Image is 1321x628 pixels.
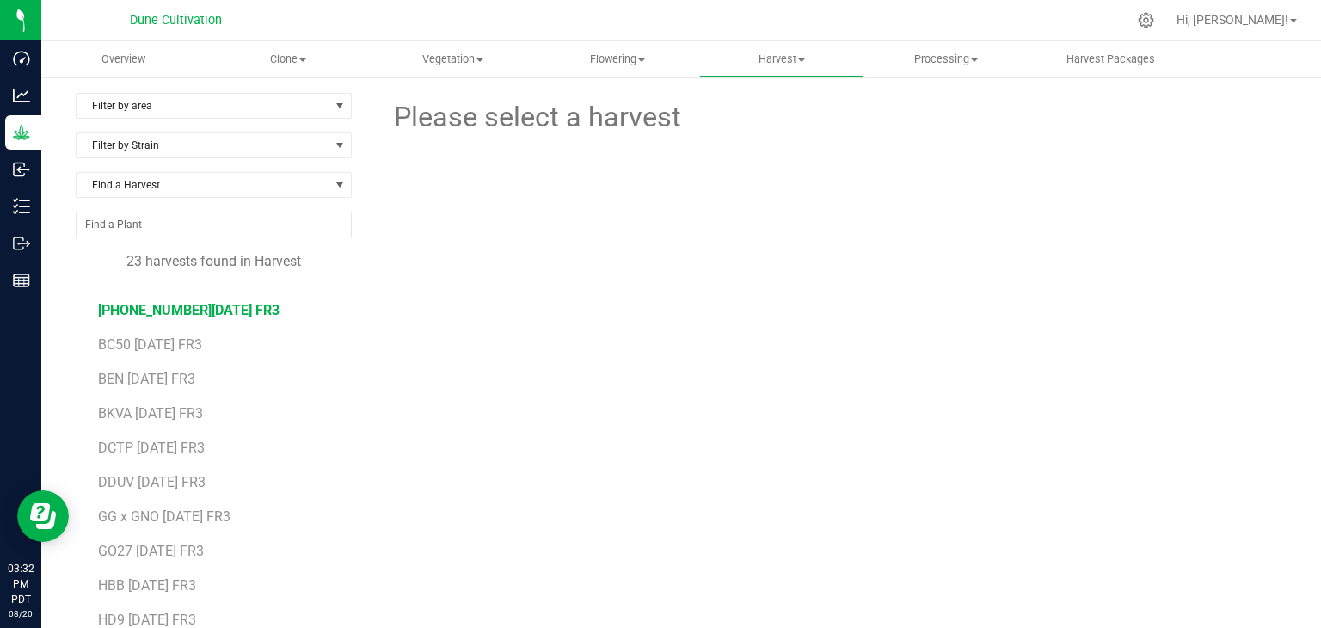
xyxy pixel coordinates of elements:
span: Filter by Strain [77,133,329,157]
span: Overview [78,52,169,67]
span: Flowering [536,52,698,67]
span: Harvest [700,52,863,67]
span: BEN [DATE] FR3 [98,371,195,387]
inline-svg: Analytics [13,87,30,104]
p: 08/20 [8,607,34,620]
span: BKVA [DATE] FR3 [98,405,203,422]
span: Find a Harvest [77,173,329,197]
span: Clone [206,52,369,67]
span: select [329,94,351,118]
inline-svg: Outbound [13,235,30,252]
span: Processing [865,52,1028,67]
span: GG x GNO [DATE] FR3 [98,508,230,525]
span: GO27 [DATE] FR3 [98,543,204,559]
a: Clone [206,41,370,77]
inline-svg: Dashboard [13,50,30,67]
inline-svg: Inventory [13,198,30,215]
span: Please select a harvest [391,96,681,139]
inline-svg: Inbound [13,161,30,178]
p: 03:32 PM PDT [8,561,34,607]
span: Dune Cultivation [130,13,222,28]
span: [PHONE_NUMBER][DATE] FR3 [98,302,280,318]
span: DDUV [DATE] FR3 [98,474,206,490]
span: Harvest Packages [1043,52,1178,67]
a: Harvest [699,41,863,77]
inline-svg: Reports [13,272,30,289]
span: HD9 [DATE] FR3 [98,612,196,628]
iframe: Resource center [17,490,69,542]
div: Manage settings [1135,12,1157,28]
a: Flowering [535,41,699,77]
div: 23 harvests found in Harvest [76,251,352,272]
a: Processing [864,41,1029,77]
span: BC50 [DATE] FR3 [98,336,202,353]
a: Overview [41,41,206,77]
span: Vegetation [372,52,534,67]
a: Vegetation [371,41,535,77]
inline-svg: Grow [13,124,30,141]
span: HBB [DATE] FR3 [98,577,196,594]
a: Harvest Packages [1029,41,1193,77]
span: Hi, [PERSON_NAME]! [1177,13,1288,27]
input: NO DATA FOUND [77,212,351,237]
span: DCTP [DATE] FR3 [98,440,205,456]
span: Filter by area [77,94,329,118]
